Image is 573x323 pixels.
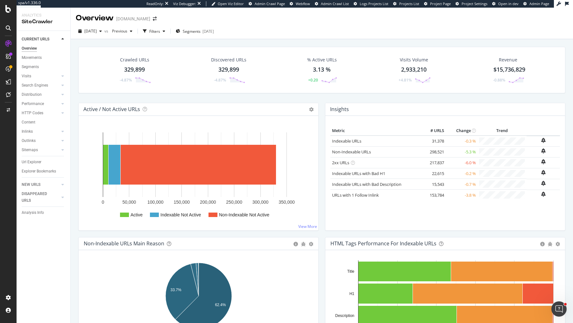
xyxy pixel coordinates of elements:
[420,157,446,168] td: 217,837
[321,1,349,6] span: Admin Crawl List
[22,168,66,175] a: Explorer Bookmarks
[335,313,354,318] text: Description
[22,209,44,216] div: Analysis Info
[140,26,168,36] button: Filters
[104,28,110,34] span: vs
[22,168,56,175] div: Explorer Bookmarks
[200,200,216,205] text: 200,000
[493,77,505,83] div: -0.88%
[401,66,427,74] div: 2,933,210
[462,1,487,6] span: Project Settings
[22,73,60,80] a: Visits
[332,171,385,176] a: Indexable URLs with Bad H1
[218,66,239,74] div: 329,899
[541,138,546,143] div: bell-plus
[279,200,295,205] text: 350,000
[249,1,285,6] a: Admin Crawl Page
[309,242,313,246] div: gear
[22,36,60,43] a: CURRENT URLS
[523,1,549,6] a: Admin Page
[173,26,216,36] button: Segments[DATE]
[298,224,317,229] a: View More
[492,1,519,6] a: Open in dev
[211,57,246,63] div: Discovered URLs
[493,66,525,73] span: $15,736,829
[399,1,419,6] span: Projects List
[541,159,546,164] div: bell-plus
[211,1,244,6] a: Open Viz Editor
[153,17,157,21] div: arrow-right-arrow-left
[22,64,66,70] a: Segments
[22,147,38,153] div: Sitemaps
[330,105,349,114] h4: Insights
[146,1,164,6] div: ReadOnly:
[76,26,104,36] button: [DATE]
[22,82,48,89] div: Search Engines
[22,159,41,165] div: Url Explorer
[446,168,478,179] td: -0.2 %
[332,149,371,155] a: Non-Indexable URLs
[456,1,487,6] a: Project Settings
[498,1,519,6] span: Open in dev
[308,77,318,83] div: +0.20
[22,36,49,43] div: CURRENT URLS
[22,45,37,52] div: Overview
[22,54,66,61] a: Movements
[332,192,379,198] a: URLs with 1 Follow Inlink
[255,1,285,6] span: Admin Crawl Page
[399,77,412,83] div: +4.81%
[22,13,65,18] div: Analytics
[22,54,42,61] div: Movements
[147,200,164,205] text: 100,000
[22,18,65,25] div: SiteCrawler
[171,288,181,292] text: 33.7%
[102,200,104,205] text: 0
[202,29,214,34] div: [DATE]
[541,148,546,153] div: bell-plus
[22,64,39,70] div: Segments
[22,119,35,126] div: Content
[424,1,451,6] a: Project Page
[330,126,420,136] th: Metric
[296,1,310,6] span: Webflow
[555,242,560,246] div: gear
[330,240,436,247] div: HTML Tags Performance for Indexable URLs
[540,242,545,246] div: circle-info
[22,73,31,80] div: Visits
[294,242,298,246] div: circle-info
[110,26,135,36] button: Previous
[215,303,226,307] text: 62.4%
[131,212,143,217] text: Active
[350,291,355,296] text: H1
[420,168,446,179] td: 22,615
[551,301,567,317] iframe: Intercom live chat
[123,200,136,205] text: 50,000
[120,57,149,63] div: Crawled URLs
[420,126,446,136] th: # URLS
[360,1,388,6] span: Logs Projects List
[22,209,66,216] a: Analysis Info
[301,242,306,246] div: bug
[84,126,314,225] svg: A chart.
[160,212,201,217] text: Indexable Not Active
[22,91,42,98] div: Distribution
[541,170,546,175] div: bell-plus
[218,1,244,6] span: Open Viz Editor
[219,212,269,217] text: Non-Indexable Not Active
[214,77,226,83] div: -4.87%
[124,66,145,74] div: 329,899
[22,137,60,144] a: Outlinks
[22,101,44,107] div: Performance
[22,128,33,135] div: Inlinks
[446,136,478,146] td: -0.3 %
[548,242,552,246] div: bug
[252,200,269,205] text: 300,000
[22,159,66,165] a: Url Explorer
[22,110,60,116] a: HTTP Codes
[420,190,446,200] td: 153,784
[110,28,127,34] span: Previous
[22,191,54,204] div: DISAPPEARED URLS
[313,66,331,74] div: 3.13 %
[22,82,60,89] a: Search Engines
